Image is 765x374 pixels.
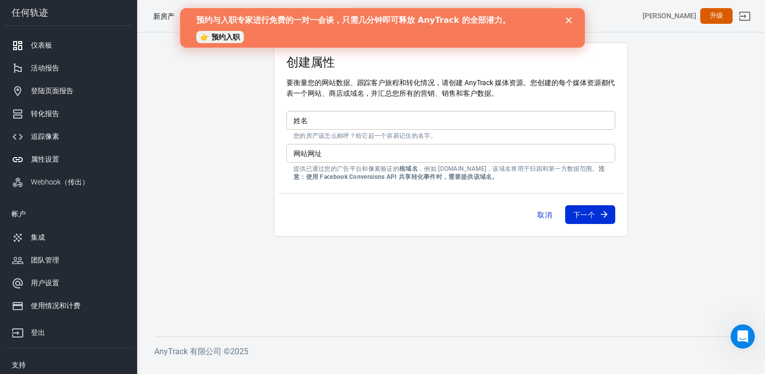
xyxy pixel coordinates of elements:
font: 注意：使用 Facebook Conversions API 共享转化事件时，需要提供该域名。 [293,165,605,180]
font: 升级 [710,12,724,19]
font: 活动报告 [31,64,59,72]
a: 用户设置 [4,272,133,294]
font: AnyTrack 有限公司 © [154,347,230,356]
font: 根域名 [399,165,418,172]
input: 您的网站名称 [286,111,615,130]
a: Webhook（传出） [4,171,133,194]
font: 用户设置 [31,279,59,287]
iframe: 对讲机实时聊天 [731,324,755,349]
font: 仪表板 [31,41,52,49]
font: 您的房产该怎么称呼？给它起一个容易记住的名字。 [293,132,437,139]
a: 转化报告 [4,102,133,125]
a: 使用情况和计费 [4,294,133,317]
button: 下一个 [565,205,615,225]
font: ，例如 [DOMAIN_NAME]，该域名将用于归因和第一方数据范围。 [418,165,599,172]
font: 集成 [31,233,45,241]
a: 登出 [733,4,757,28]
font: 创建属性 [286,55,335,69]
font: 要衡量您的网站数据、跟踪客户旅程和转化情况，请创建 AnyTrack 媒体资源。您创建的每个媒体资源都代表一个网站、商店或域名，并汇总您所有的营销、销售和客户数据。 [286,79,615,97]
a: 活动报告 [4,57,133,80]
font: 登陆页面报告 [31,87,73,95]
font: 转化报告 [31,109,59,118]
font: 2025 [230,347,248,356]
button: 升级 [700,8,733,24]
font: 取消 [537,211,552,219]
a: 团队管理 [4,249,133,272]
font: Webhook（传出） [31,178,89,186]
font: 帐户 [12,210,26,218]
font: [PERSON_NAME] [643,12,696,20]
font: 使用情况和计费 [31,302,80,310]
font: 追踪像素 [31,132,59,140]
iframe: Intercom 实时聊天横幅 [180,8,585,48]
div: 账户ID：yxf1iIcm [643,11,696,21]
div: 关闭 [386,9,396,15]
font: 登出 [31,328,45,336]
font: 任何轨迹 [12,7,48,18]
font: 支持 [12,361,26,369]
font: 团队管理 [31,256,59,264]
font: 新房产 [153,12,175,20]
a: 仪表板 [4,34,133,57]
font: 属性设置 [31,155,59,163]
button: 取消 [529,205,561,225]
a: 登陆页面报告 [4,80,133,102]
div: 新房产 [153,11,175,21]
a: 集成 [4,226,133,249]
input: example.com [286,144,615,163]
button: 找到任何东西...⌘ + K [350,7,552,25]
font: 下一个 [573,211,595,219]
a: 登出 [4,317,133,344]
font: 提供已通过您的广告平台和像素验证的 [293,165,399,172]
a: 追踪像素 [4,125,133,148]
a: 属性设置 [4,148,133,171]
